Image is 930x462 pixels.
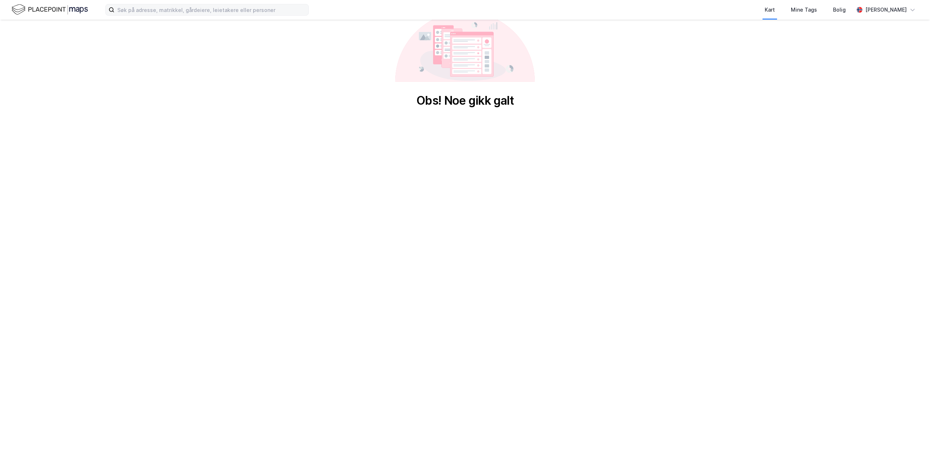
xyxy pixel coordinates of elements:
iframe: Chat Widget [894,427,930,462]
input: Søk på adresse, matrikkel, gårdeiere, leietakere eller personer [114,4,308,15]
div: [PERSON_NAME] [865,5,907,14]
div: Kart [765,5,775,14]
div: Obs! Noe gikk galt [416,93,514,108]
div: Kontrollprogram for chat [894,427,930,462]
img: logo.f888ab2527a4732fd821a326f86c7f29.svg [12,3,88,16]
div: Bolig [833,5,846,14]
div: Mine Tags [791,5,817,14]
